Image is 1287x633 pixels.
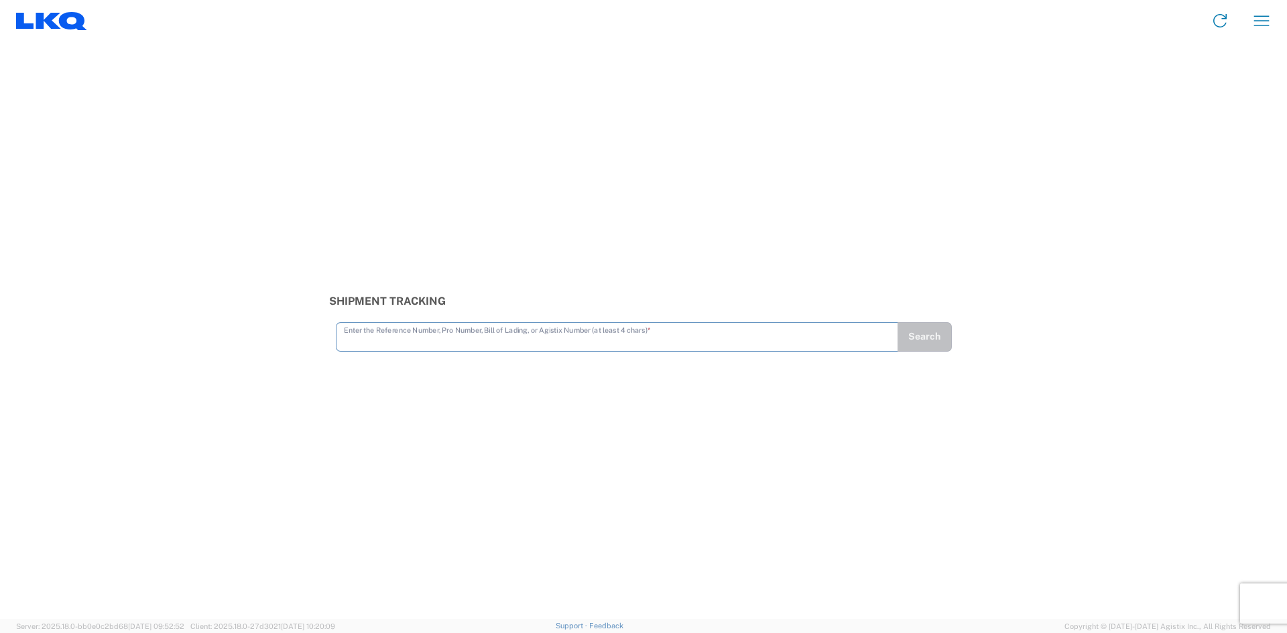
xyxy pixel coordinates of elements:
[128,622,184,630] span: [DATE] 09:52:52
[556,622,589,630] a: Support
[1064,620,1271,632] span: Copyright © [DATE]-[DATE] Agistix Inc., All Rights Reserved
[16,622,184,630] span: Server: 2025.18.0-bb0e0c2bd68
[281,622,335,630] span: [DATE] 10:20:09
[589,622,623,630] a: Feedback
[329,295,959,307] h3: Shipment Tracking
[190,622,335,630] span: Client: 2025.18.0-27d3021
